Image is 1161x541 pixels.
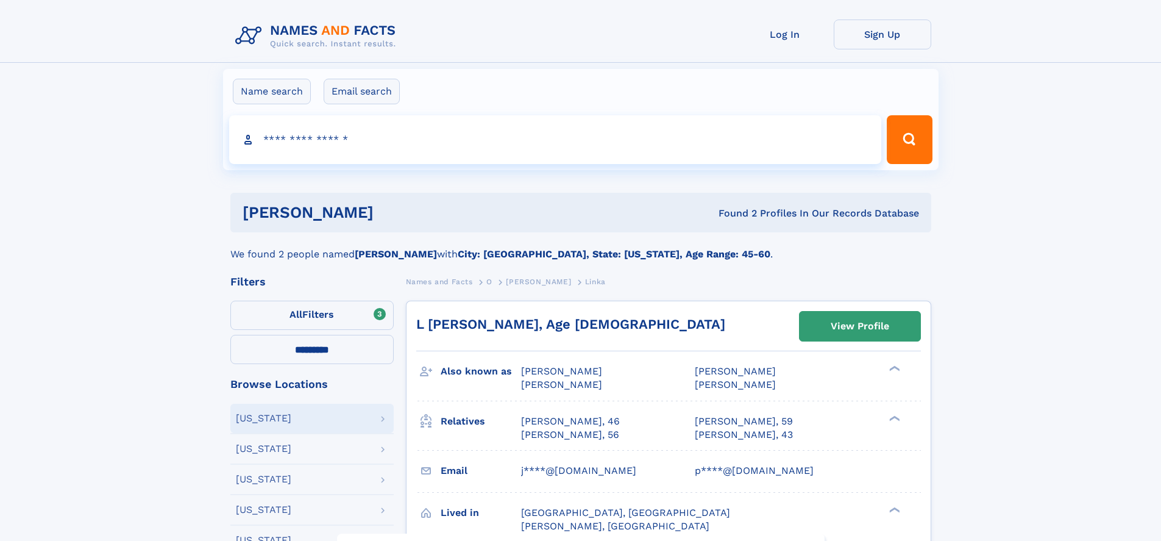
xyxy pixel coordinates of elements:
a: L [PERSON_NAME], Age [DEMOGRAPHIC_DATA] [416,317,725,332]
span: All [289,309,302,320]
span: [PERSON_NAME], [GEOGRAPHIC_DATA] [521,520,709,532]
b: [PERSON_NAME] [355,248,437,260]
a: [PERSON_NAME], 46 [521,415,620,428]
div: [US_STATE] [236,414,291,423]
span: [PERSON_NAME] [695,379,776,390]
h3: Also known as [441,361,521,382]
a: [PERSON_NAME] [506,274,571,289]
span: Linka [585,278,606,286]
img: Logo Names and Facts [230,20,406,52]
span: [GEOGRAPHIC_DATA], [GEOGRAPHIC_DATA] [521,507,730,518]
div: [US_STATE] [236,475,291,484]
div: We found 2 people named with . [230,232,931,262]
div: ❯ [886,506,901,514]
h3: Lived in [441,503,521,523]
span: [PERSON_NAME] [521,379,602,390]
h3: Email [441,460,521,481]
div: Found 2 Profiles In Our Records Database [546,207,919,220]
a: [PERSON_NAME], 43 [695,428,793,442]
a: View Profile [800,312,920,341]
a: Sign Up [834,20,931,49]
a: [PERSON_NAME], 59 [695,415,793,428]
a: Names and Facts [406,274,473,289]
div: [US_STATE] [236,444,291,454]
a: Log In [736,20,834,49]
div: ❯ [886,414,901,422]
a: O [486,274,492,289]
button: Search Button [887,115,932,164]
span: O [486,278,492,286]
b: City: [GEOGRAPHIC_DATA], State: [US_STATE], Age Range: 45-60 [458,248,770,260]
div: ❯ [886,365,901,373]
span: [PERSON_NAME] [521,365,602,377]
div: View Profile [831,312,889,340]
div: Browse Locations [230,379,394,390]
span: [PERSON_NAME] [506,278,571,286]
div: Filters [230,276,394,287]
label: Filters [230,301,394,330]
a: [PERSON_NAME], 56 [521,428,619,442]
label: Name search [233,79,311,104]
label: Email search [324,79,400,104]
h1: [PERSON_NAME] [243,205,546,220]
span: [PERSON_NAME] [695,365,776,377]
input: search input [229,115,882,164]
h3: Relatives [441,411,521,432]
div: [US_STATE] [236,505,291,515]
